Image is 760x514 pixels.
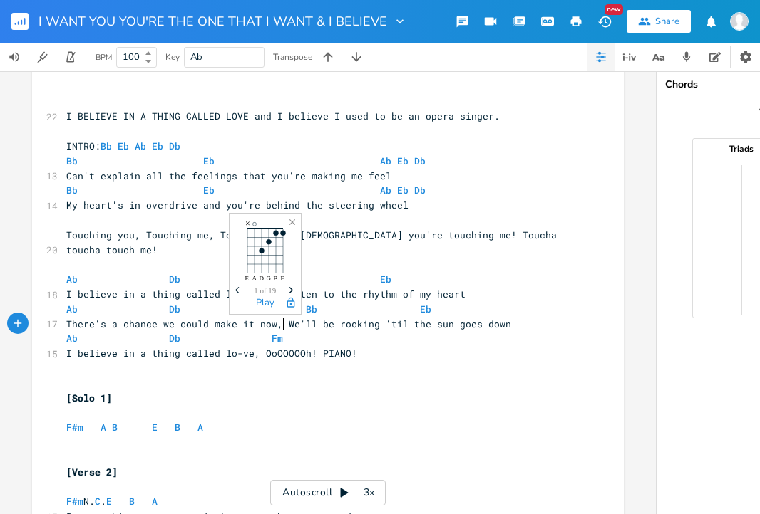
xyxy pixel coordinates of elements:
[259,274,264,281] text: D
[152,495,158,508] span: A
[254,287,276,295] span: 1 of 19
[245,219,250,229] text: ×
[152,140,163,152] span: Eb
[129,495,135,508] span: B
[169,332,180,345] span: Db
[66,140,186,152] span: INTRO:
[66,229,563,256] span: Touching you, Touching me, Touching you, [DEMOGRAPHIC_DATA] you're touching me! Toucha toucha tou...
[270,480,386,505] div: Autoscroll
[197,421,203,434] span: A
[66,318,511,330] span: There's a chance we could make it now, We'll be rocking 'til the sun goes down
[169,140,180,152] span: Db
[66,495,158,508] span: N. .
[190,51,202,63] span: Ab
[280,274,284,281] text: E
[655,15,679,28] div: Share
[66,110,500,122] span: I BELIEVE IN A THING CALLED LOVE and I believe I used to be an opera singer.
[380,273,391,285] span: Eb
[66,273,78,285] span: Ab
[245,274,249,281] text: E
[135,140,146,152] span: Ab
[590,9,619,34] button: New
[380,154,391,167] span: Ab
[420,303,431,315] span: Eb
[203,184,215,196] span: Eb
[112,421,118,434] span: B
[101,140,112,152] span: Bb
[605,4,623,15] div: New
[96,53,112,61] div: BPM
[397,184,409,196] span: Eb
[66,392,112,404] span: [Solo 1]
[101,421,106,434] span: A
[266,274,271,281] text: G
[414,184,426,196] span: Db
[306,303,317,315] span: Bb
[66,466,118,478] span: [Verse 2]
[66,421,83,434] span: F#m
[66,199,409,211] span: My heart's in overdrive and you're behind the steering wheel
[627,10,691,33] button: Share
[203,154,215,167] span: Eb
[66,154,78,167] span: Bb
[380,184,391,196] span: Ab
[273,274,277,281] text: B
[256,298,274,310] button: Play
[66,169,391,182] span: Can't explain all the feelings that you're making me feel
[252,274,257,281] text: A
[730,12,749,31] img: Eden Casteel
[66,347,357,360] span: I believe in a thing called lo-ve, OoOOOOOh! PIANO!
[175,421,180,434] span: B
[273,53,312,61] div: Transpose
[66,303,78,315] span: Ab
[66,288,466,300] span: I believe in a thing called love Just listen to the rhythm of my heart
[118,140,129,152] span: Eb
[397,154,409,167] span: Eb
[165,53,180,61] div: Key
[356,480,382,505] div: 3x
[272,332,283,345] span: Fm
[169,303,180,315] span: Db
[66,184,78,196] span: Bb
[106,495,112,508] span: E
[66,332,78,345] span: Ab
[95,495,101,508] span: C
[169,273,180,285] span: Db
[66,495,83,508] span: F#m
[414,154,426,167] span: Db
[152,421,158,434] span: E
[38,15,387,28] span: I WANT YOU YOU'RE THE ONE THAT I WANT & I BELIEVE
